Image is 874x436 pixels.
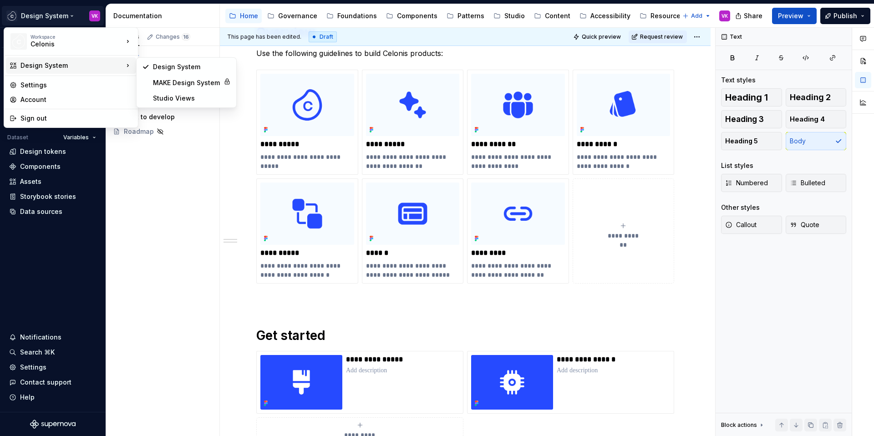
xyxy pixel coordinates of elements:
[20,61,123,70] div: Design System
[30,40,108,49] div: Celonis
[10,33,27,50] img: f5634f2a-3c0d-4c0b-9dc3-3862a3e014c7.png
[20,114,132,123] div: Sign out
[153,78,220,87] div: MAKE Design System
[153,94,231,103] div: Studio Views
[30,34,123,40] div: Workspace
[20,95,132,104] div: Account
[153,62,231,71] div: Design System
[20,81,132,90] div: Settings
